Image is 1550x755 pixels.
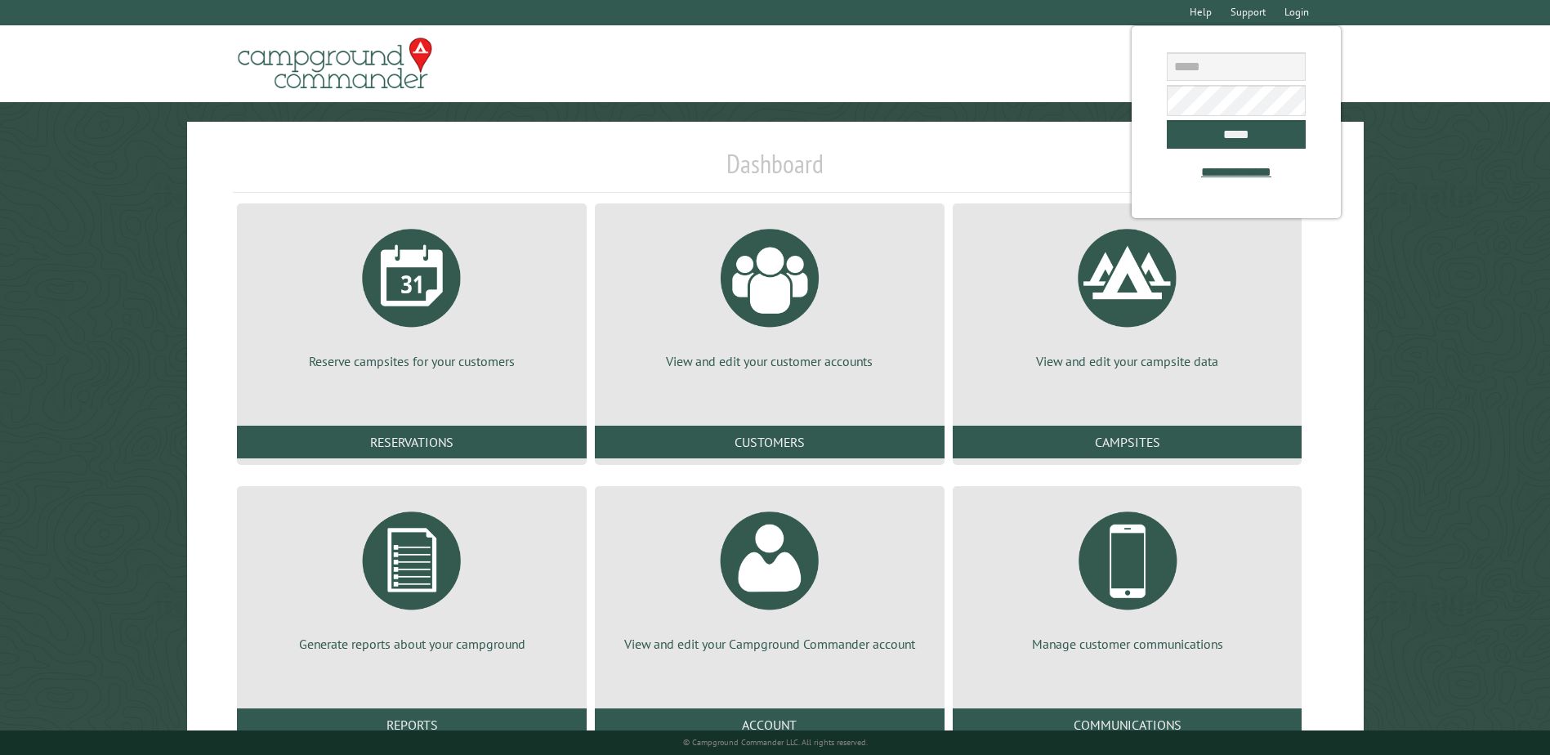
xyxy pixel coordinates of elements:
[595,708,945,741] a: Account
[614,635,925,653] p: View and edit your Campground Commander account
[614,352,925,370] p: View and edit your customer accounts
[614,217,925,370] a: View and edit your customer accounts
[237,426,587,458] a: Reservations
[257,352,567,370] p: Reserve campsites for your customers
[972,499,1283,653] a: Manage customer communications
[233,32,437,96] img: Campground Commander
[972,635,1283,653] p: Manage customer communications
[595,426,945,458] a: Customers
[257,217,567,370] a: Reserve campsites for your customers
[614,499,925,653] a: View and edit your Campground Commander account
[237,708,587,741] a: Reports
[972,352,1283,370] p: View and edit your campsite data
[972,217,1283,370] a: View and edit your campsite data
[233,148,1316,193] h1: Dashboard
[683,737,868,748] small: © Campground Commander LLC. All rights reserved.
[257,635,567,653] p: Generate reports about your campground
[257,499,567,653] a: Generate reports about your campground
[953,426,1302,458] a: Campsites
[953,708,1302,741] a: Communications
